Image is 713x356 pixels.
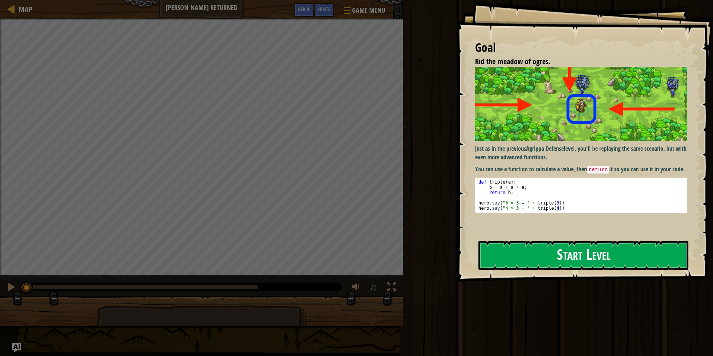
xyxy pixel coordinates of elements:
[19,4,32,14] span: Map
[352,6,385,15] span: Game Menu
[349,280,364,296] button: Adjust volume
[475,165,692,174] p: You can use a function to calculate a value, then it so you can use it in your code.
[294,3,314,17] button: Ask AI
[526,144,564,153] strong: Agrippa Defense
[4,5,54,11] span: Hi. Need any help?
[370,281,377,293] span: ♫
[318,6,330,13] span: Hints
[587,166,609,174] code: return
[384,280,399,296] button: Toggle fullscreen
[466,56,685,67] li: Rid the meadow of ogres.
[4,280,19,296] button: Ctrl + P: Pause
[12,343,21,352] button: Ask AI
[475,144,692,162] p: Just as in the previous level, you'll be replaying the same scenario, but with even more advanced...
[298,6,311,13] span: Ask AI
[15,4,32,14] a: Map
[475,39,687,56] div: Goal
[478,241,688,270] button: Start Level
[475,67,692,140] img: The agrippa defense
[475,56,550,66] span: Rid the meadow of ogres.
[338,3,390,21] button: Game Menu
[368,280,381,296] button: ♫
